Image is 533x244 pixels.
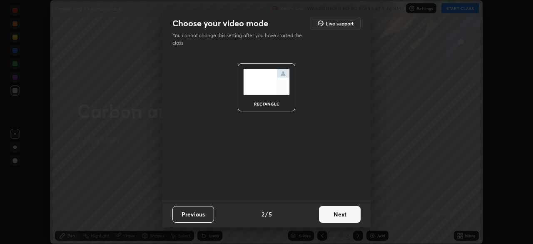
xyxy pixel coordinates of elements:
[265,210,268,219] h4: /
[172,206,214,223] button: Previous
[319,206,361,223] button: Next
[172,18,268,29] h2: Choose your video mode
[250,102,283,106] div: rectangle
[326,21,354,26] h5: Live support
[269,210,272,219] h4: 5
[262,210,264,219] h4: 2
[243,69,290,95] img: normalScreenIcon.ae25ed63.svg
[172,32,307,47] p: You cannot change this setting after you have started the class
